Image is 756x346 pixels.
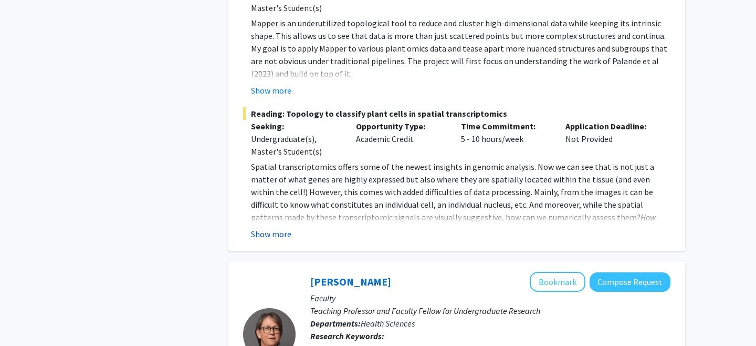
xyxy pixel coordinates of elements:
[565,120,655,133] p: Application Deadline:
[356,120,445,133] p: Opportunity Type:
[348,120,453,158] div: Academic Credit
[530,272,585,292] button: Add Carolyn Orbann to Bookmarks
[251,160,670,236] p: Spatial transcriptomics offers some of the newest insights in genomic analysis. Now we can see th...
[310,292,670,304] p: Faculty
[243,107,670,120] span: Reading: Topology to classify plant cells in spatial transcriptomics
[310,331,384,341] b: Research Keywords:
[251,84,291,97] button: Show more
[251,228,291,240] button: Show more
[310,275,391,288] a: [PERSON_NAME]
[310,318,361,329] b: Departments:
[251,17,670,80] p: Mapper is an underutilized topological tool to reduce and cluster high-dimensional data while kee...
[251,120,340,133] p: Seeking:
[590,272,670,292] button: Compose Request to Carolyn Orbann
[361,318,415,329] span: Health Sciences
[310,304,670,317] p: Teaching Professor and Faculty Fellow for Undergraduate Research
[461,120,550,133] p: Time Commitment:
[558,120,663,158] div: Not Provided
[453,120,558,158] div: 5 - 10 hours/week
[8,299,45,338] iframe: Chat
[251,133,340,158] div: Undergraduate(s), Master's Student(s)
